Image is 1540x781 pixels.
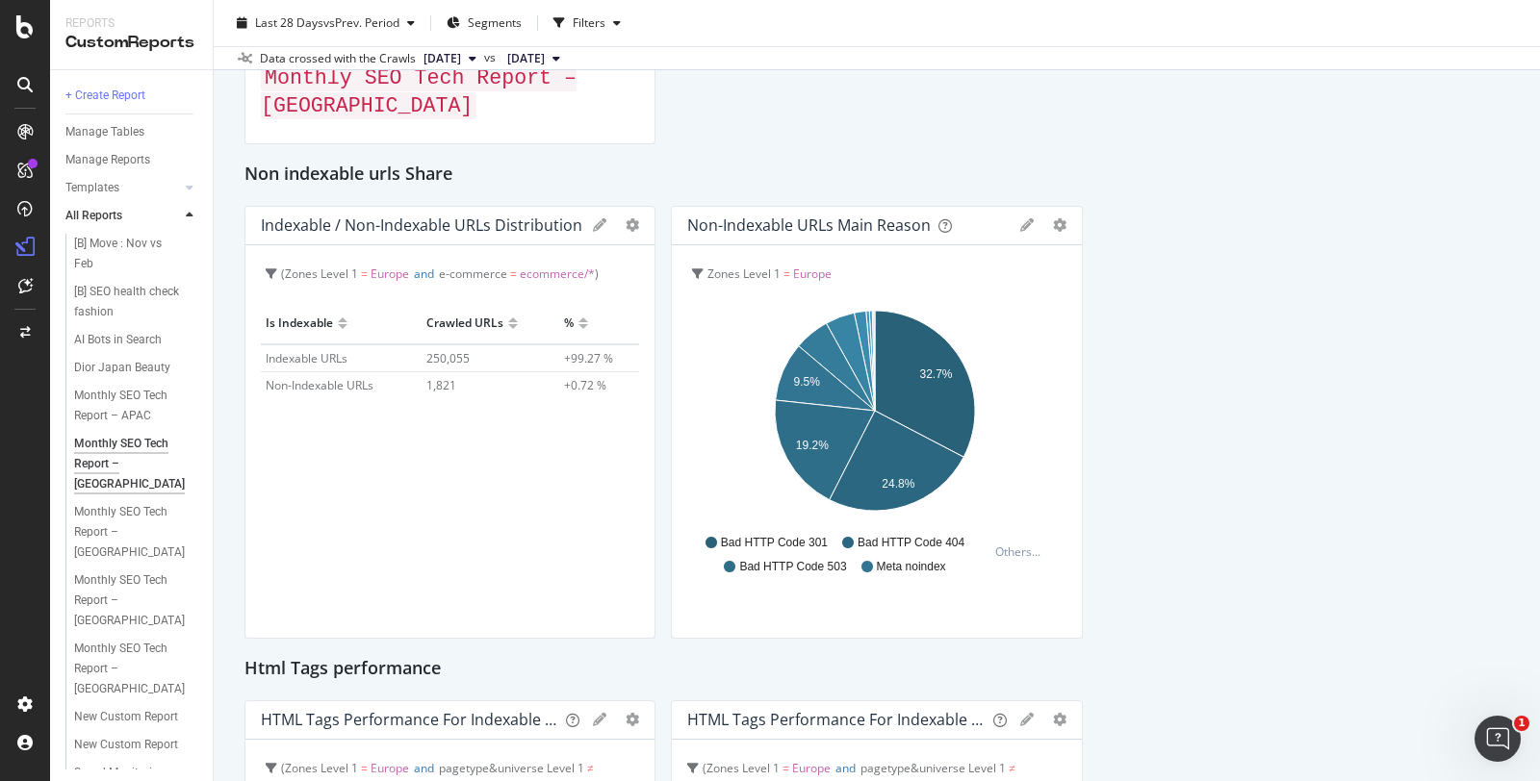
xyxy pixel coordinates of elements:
span: Indexable URLs [266,350,347,366]
div: CustomReports [65,32,197,54]
span: pagetype&universe Level 1 [439,760,584,776]
div: Data crossed with the Crawls [260,50,416,67]
div: Monthly SEO Tech Report – KOREA [74,570,191,631]
text: 24.8% [883,477,915,491]
span: Meta noindex [877,559,946,575]
div: Reports [65,15,197,32]
a: New Custom Report [74,707,199,727]
span: = [783,760,789,776]
h2: Non indexable urls Share [244,160,452,190]
div: Non indexable urls Share [244,160,1509,190]
span: Europe [371,760,409,776]
div: Non-Indexable URLs Main Reason [687,215,931,235]
span: ecommerce/* [520,265,595,282]
span: Europe [793,265,832,282]
div: Manage Reports [65,150,150,170]
div: New Custom Report [74,735,178,755]
span: = [361,265,368,282]
a: [B] SEO health check fashion [74,282,199,322]
button: [DATE] [500,47,568,70]
span: Bad HTTP Code 404 [858,535,964,551]
span: and [414,760,434,776]
span: and [414,265,434,282]
a: Monthly SEO Tech Report – [GEOGRAPHIC_DATA] [74,570,199,631]
svg: A chart. [687,303,1062,526]
a: Monthly SEO Tech Report – [GEOGRAPHIC_DATA] [74,502,199,563]
text: 9.5% [794,374,821,388]
a: Monthly SEO Tech Report – [GEOGRAPHIC_DATA] [74,434,199,494]
a: + Create Report [65,86,199,106]
span: 250,055 [426,350,470,366]
button: Last 28 DaysvsPrev. Period [229,8,423,38]
h2: Html Tags performance [244,654,441,685]
div: + Create Report [65,86,145,106]
div: HTML Tags Performance for Indexable URLs [261,710,558,729]
a: [B] Move : Nov vs Feb [74,234,199,274]
div: [B] SEO health check fashion [74,282,185,322]
text: 19.2% [796,438,829,451]
div: gear [1053,713,1066,726]
div: Crawled URLs [426,308,503,339]
span: = [783,265,790,282]
span: Zones Level 1 [707,265,781,282]
div: Indexable / Non-Indexable URLs distribution [261,215,582,235]
a: Templates [65,178,180,198]
iframe: Intercom live chat [1475,716,1521,762]
div: Is Indexable [266,308,333,339]
a: Monthly SEO Tech Report – [GEOGRAPHIC_DATA] [74,639,199,699]
span: 1,821 [426,377,456,393]
div: AI Bots in Search [74,330,162,350]
span: Bad HTTP Code 503 [739,559,846,575]
a: Manage Reports [65,150,199,170]
span: vs Prev. Period [323,14,399,31]
div: HTML Tags Performance for Indexable URLs by Segment [687,710,985,729]
span: Zones Level 1 [706,760,780,776]
span: Non-Indexable URLs [266,377,373,393]
div: Monthly SEO Tech Report – APAC [74,386,187,426]
span: Segments [468,14,522,31]
div: Indexable / Non-Indexable URLs distributiongeargearZones Level 1 = Europeande-commerce = ecommerc... [244,206,655,639]
span: = [510,265,517,282]
div: Templates [65,178,119,198]
span: +0.72 % [564,377,606,393]
span: +99.27 % [564,350,613,366]
span: Zones Level 1 [285,265,358,282]
a: Monthly SEO Tech Report – APAC [74,386,199,426]
a: New Custom Report [74,735,199,755]
div: Filters [573,14,605,31]
span: pagetype&universe Level 1 [860,760,1006,776]
span: Bad HTTP Code 301 [721,535,828,551]
a: All Reports [65,206,180,226]
div: All Reports [65,206,122,226]
a: AI Bots in Search [74,330,199,350]
a: Dior Japan Beauty [74,358,199,378]
span: and [835,760,856,776]
span: 2025 Aug. 29th [423,50,461,67]
button: Filters [546,8,629,38]
span: ≠ [1009,760,1015,776]
div: Monthly SEO Tech Report – JAPAN [74,502,191,563]
text: 32.7% [920,366,953,380]
span: = [361,760,368,776]
div: [B] Move : Nov vs Feb [74,234,181,274]
code: Monthly SEO Tech Report – [GEOGRAPHIC_DATA] [261,64,577,119]
span: ≠ [587,760,594,776]
span: e-commerce [439,265,507,282]
div: Others... [995,543,1049,560]
div: Dior Japan Beauty [74,358,170,378]
div: Monthly SEO Tech Report – United States [74,639,191,699]
div: Monthly SEO Tech Report – Europe [74,434,191,494]
button: [DATE] [416,47,484,70]
div: Html Tags performance [244,654,1509,685]
div: New Custom Report [74,707,178,727]
div: Non-Indexable URLs Main ReasongeargearZones Level 1 = EuropeA chart.Bad HTTP Code 301Bad HTTP Cod... [671,206,1082,639]
div: % [564,308,574,339]
button: Segments [439,8,529,38]
span: Zones Level 1 [285,760,358,776]
div: gear [626,218,639,232]
span: Europe [792,760,831,776]
span: Last 28 Days [255,14,323,31]
span: vs [484,49,500,66]
div: gear [1053,218,1066,232]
